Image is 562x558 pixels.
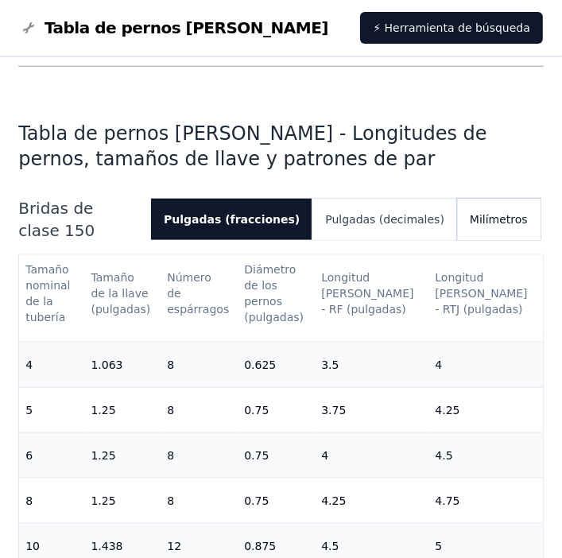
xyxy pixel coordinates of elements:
[45,17,328,39] span: Tabla de pernos [PERSON_NAME]
[84,479,161,524] td: 1.25
[428,479,542,524] td: 4.75
[19,479,84,524] td: 8
[238,433,315,479] td: 0.75
[238,479,315,524] td: 0.75
[19,343,84,388] td: 4
[161,479,238,524] td: 8
[19,433,84,479] td: 6
[161,388,238,433] td: 8
[360,12,543,44] a: ⚡ Herramienta de búsqueda
[18,121,544,172] h1: Tabla de pernos [PERSON_NAME] - Longitudes de pernos, tamaños de llave y patrones de par
[428,343,542,388] td: 4
[84,433,161,479] td: 1.25
[457,199,541,240] button: Milímetros
[315,343,428,388] td: 3.5
[428,255,542,332] th: Length of Stud - RTJ (inches)
[18,199,95,240] font: Bridas de clase 150
[315,255,428,332] th: Length of Stud - RF (inches)
[161,433,238,479] td: 8
[238,388,315,433] td: 0.75
[84,388,161,433] td: 1.25
[19,18,38,37] img: Logotipo de gráfico de pernos de brida
[312,199,457,240] button: Pulgadas (decimales)
[19,17,328,39] a: Logotipo de gráfico de pernos de bridaTabla de pernos [PERSON_NAME]
[161,255,238,332] th: Number of Studs
[238,343,315,388] td: 0.625
[315,388,428,433] td: 3.75
[428,433,542,479] td: 4.5
[84,343,161,388] td: 1.063
[19,255,84,332] th: Nominal Pipe Size
[315,479,428,524] td: 4.25
[161,343,238,388] td: 8
[428,388,542,433] td: 4.25
[19,388,84,433] td: 5
[84,255,161,332] th: Wrench Size (inches)
[315,433,428,479] td: 4
[238,255,315,332] th: Diameter of Studs (inches)
[151,199,312,240] button: Pulgadas (fracciones)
